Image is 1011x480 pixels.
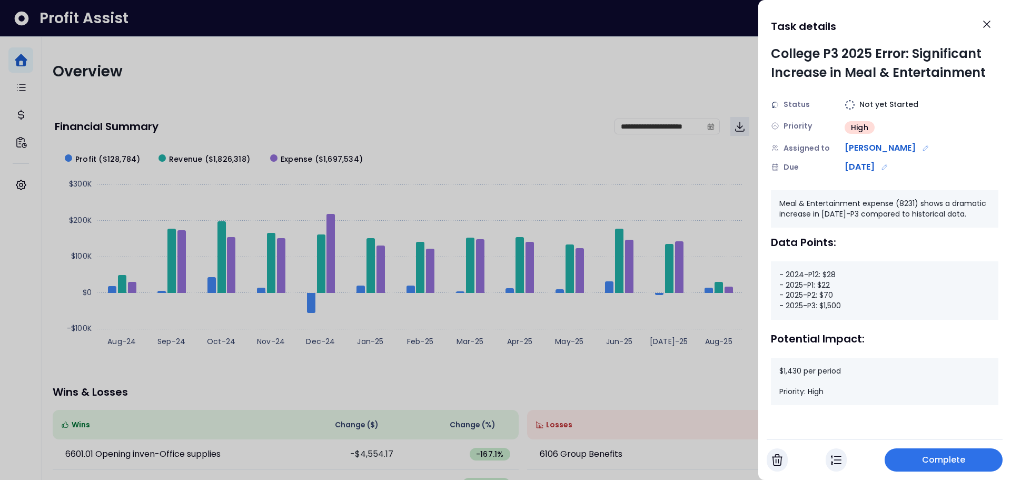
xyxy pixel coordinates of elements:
[771,358,998,406] div: $1,430 per period Priority: High
[975,13,998,36] button: Close
[771,236,998,249] div: Data Points:
[772,454,782,466] img: Cancel Task
[784,99,810,110] span: Status
[771,332,998,345] div: Potential Impact:
[784,143,830,154] span: Assigned to
[771,44,998,82] div: College P3 2025 Error: Significant Increase in Meal & Entertainment
[845,100,855,110] img: Not yet Started
[784,121,812,132] span: Priority
[845,161,875,173] span: [DATE]
[784,162,799,173] span: Due
[771,101,779,109] img: Status
[851,122,868,133] span: High
[879,161,890,173] button: Edit due date
[885,448,1003,472] button: Complete
[859,99,918,110] span: Not yet Started
[845,142,916,154] span: [PERSON_NAME]
[920,142,931,154] button: Edit assignment
[771,17,836,36] h1: Task details
[922,454,966,466] span: Complete
[771,190,998,228] div: Meal & Entertainment expense (8231) shows a dramatic increase in [DATE]-P3 compared to historical...
[831,454,841,466] img: In Progress
[771,261,998,319] div: - 2024-P12: $28 - 2025-P1: $22 - 2025-P2: $70 - 2025-P3: $1,500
